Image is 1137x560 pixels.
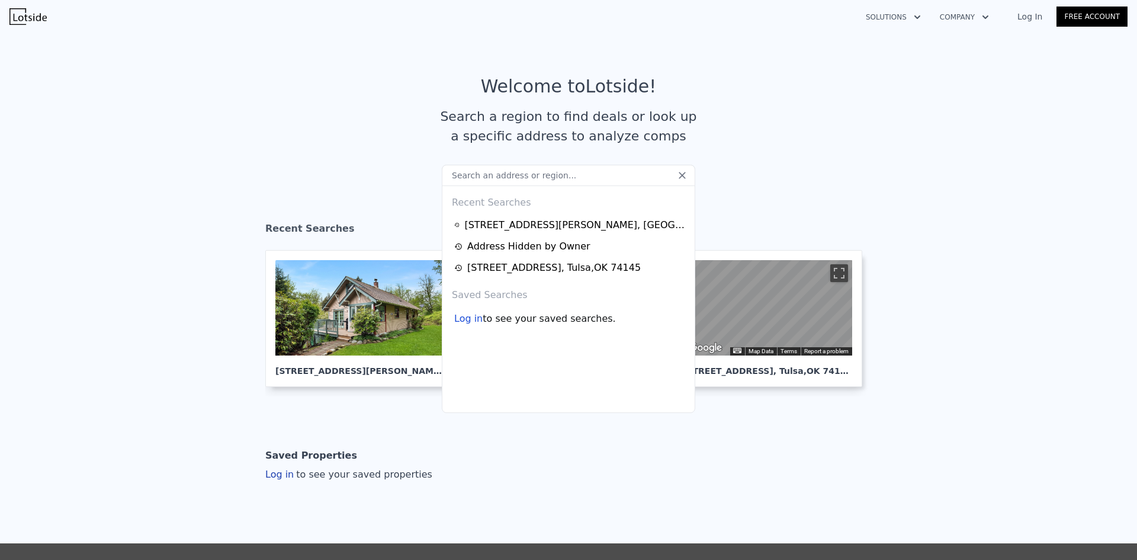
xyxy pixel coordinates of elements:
img: Lotside [9,8,47,25]
button: Keyboard shortcuts [733,348,741,353]
a: Open this area in Google Maps (opens a new window) [686,340,725,356]
a: Map [STREET_ADDRESS], Tulsa,OK 74145 [673,250,872,387]
button: Company [930,7,998,28]
div: Welcome to Lotside ! [481,76,657,97]
button: Solutions [856,7,930,28]
a: Free Account [1056,7,1128,27]
div: [STREET_ADDRESS] , Tulsa , OK 74145 [467,261,641,275]
button: Toggle fullscreen view [830,264,848,282]
div: Log in [454,312,483,326]
input: Search an address or region... [442,165,695,186]
a: Terms [781,348,797,354]
div: Saved Properties [265,444,357,468]
div: Recent Searches [447,186,690,215]
div: Log in [265,468,432,482]
img: Google [686,340,725,356]
span: to see your saved properties [294,469,432,480]
div: Saved Searches [447,279,690,307]
div: Map [683,260,852,356]
a: [STREET_ADDRESS], Tulsa,OK 74145 [454,261,686,275]
span: , OK 74145 [804,366,852,376]
button: Map Data [749,347,773,356]
a: [STREET_ADDRESS][PERSON_NAME], [GEOGRAPHIC_DATA] [265,250,464,387]
div: [STREET_ADDRESS] , Tulsa [683,356,852,377]
div: Street View [683,260,852,356]
a: [STREET_ADDRESS][PERSON_NAME], [GEOGRAPHIC_DATA],WA 98290 [454,218,686,232]
a: Address Hidden by Owner [454,239,686,254]
div: Recent Searches [265,212,872,250]
div: [STREET_ADDRESS][PERSON_NAME] , [GEOGRAPHIC_DATA] [275,356,445,377]
a: Log In [1003,11,1056,23]
span: to see your saved searches. [483,312,615,326]
div: Search a region to find deals or look up a specific address to analyze comps [436,107,701,146]
div: [STREET_ADDRESS][PERSON_NAME] , [GEOGRAPHIC_DATA] , WA 98290 [464,218,686,232]
a: Report a problem [804,348,849,354]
